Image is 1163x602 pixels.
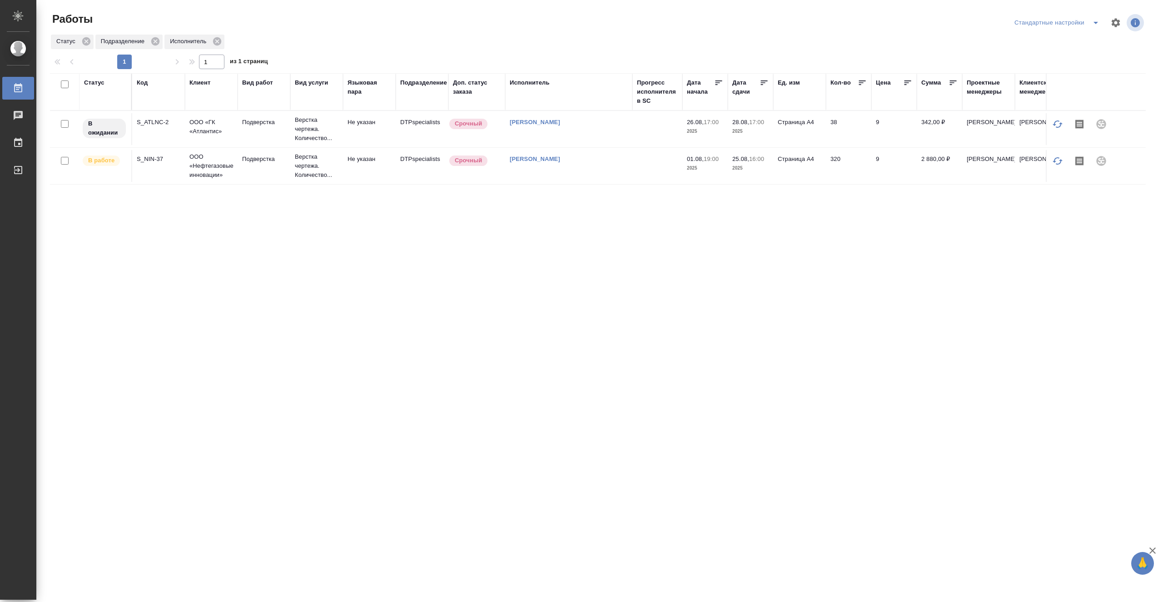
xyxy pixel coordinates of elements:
[295,115,338,143] p: Верстка чертежа. Количество...
[50,12,93,26] span: Работы
[510,156,560,162] a: [PERSON_NAME]
[1069,113,1090,135] button: Скопировать мини-бриф
[732,119,749,125] p: 28.08,
[1131,552,1154,575] button: 🙏
[101,37,148,46] p: Подразделение
[82,118,127,139] div: Исполнитель назначен, приступать к работе пока рано
[871,150,917,182] td: 9
[704,119,719,125] p: 17:00
[84,78,104,87] div: Статус
[396,113,448,145] td: DTPspecialists
[826,113,871,145] td: 38
[637,78,678,105] div: Прогресс исполнителя в SC
[830,78,851,87] div: Кол-во
[962,113,1015,145] td: [PERSON_NAME]
[455,119,482,128] p: Срочный
[164,35,224,49] div: Исполнитель
[95,35,163,49] div: Подразделение
[51,35,94,49] div: Статус
[295,78,328,87] div: Вид услуги
[242,118,286,127] p: Подверстка
[295,152,338,180] p: Верстка чертежа. Количество...
[1012,15,1105,30] div: split button
[749,119,764,125] p: 17:00
[732,164,769,173] p: 2025
[170,37,209,46] p: Исполнитель
[732,78,760,96] div: Дата сдачи
[1015,150,1068,182] td: [PERSON_NAME]
[348,78,391,96] div: Языковая пара
[137,118,180,127] div: S_ATLNC-2
[1090,113,1112,135] div: Проект не привязан
[189,152,233,180] p: ООО «Нефтегазовые инновации»
[242,78,273,87] div: Вид работ
[687,119,704,125] p: 26.08,
[453,78,501,96] div: Доп. статус заказа
[137,78,148,87] div: Код
[137,155,180,164] div: S_NIN-37
[88,156,114,165] p: В работе
[773,113,826,145] td: Страница А4
[1135,554,1150,573] span: 🙏
[400,78,447,87] div: Подразделение
[687,78,714,96] div: Дата начала
[343,113,396,145] td: Не указан
[396,150,448,182] td: DTPspecialists
[778,78,800,87] div: Ед. изм
[82,155,127,167] div: Исполнитель выполняет работу
[88,119,120,137] p: В ожидании
[1047,113,1069,135] button: Обновить
[1127,14,1146,31] span: Посмотреть информацию
[1090,150,1112,172] div: Проект не привязан
[1069,150,1090,172] button: Скопировать мини-бриф
[962,150,1015,182] td: [PERSON_NAME]
[732,127,769,136] p: 2025
[967,78,1010,96] div: Проектные менеджеры
[510,119,560,125] a: [PERSON_NAME]
[510,78,550,87] div: Исполнитель
[732,156,749,162] p: 25.08,
[230,56,268,69] span: из 1 страниц
[917,150,962,182] td: 2 880,00 ₽
[1105,12,1127,34] span: Настроить таблицу
[189,78,210,87] div: Клиент
[56,37,79,46] p: Статус
[343,150,396,182] td: Не указан
[1047,150,1069,172] button: Обновить
[189,118,233,136] p: ООО «ГК «Атлантис»
[876,78,891,87] div: Цена
[921,78,941,87] div: Сумма
[871,113,917,145] td: 9
[917,113,962,145] td: 342,00 ₽
[1019,78,1063,96] div: Клиентские менеджеры
[687,164,723,173] p: 2025
[749,156,764,162] p: 16:00
[687,156,704,162] p: 01.08,
[704,156,719,162] p: 19:00
[826,150,871,182] td: 320
[773,150,826,182] td: Страница А4
[1015,113,1068,145] td: [PERSON_NAME]
[455,156,482,165] p: Срочный
[242,155,286,164] p: Подверстка
[687,127,723,136] p: 2025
